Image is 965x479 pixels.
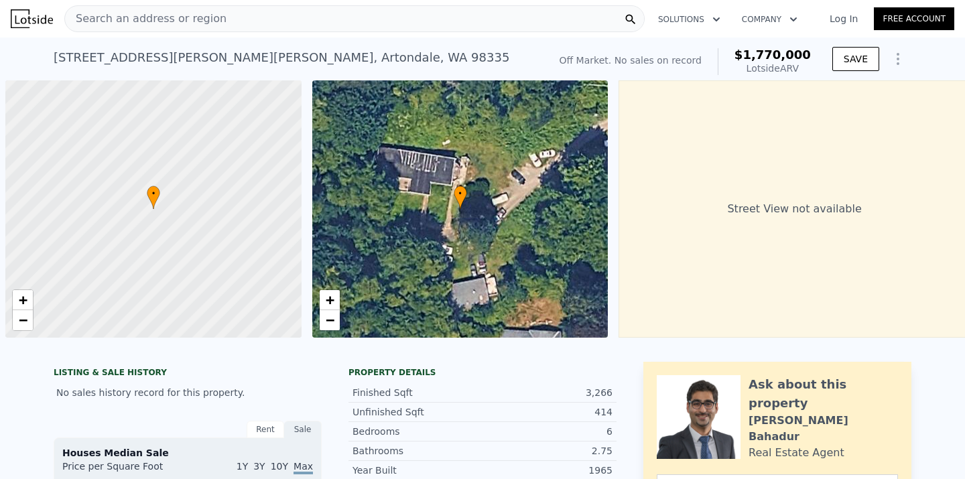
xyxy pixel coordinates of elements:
[885,46,911,72] button: Show Options
[832,47,879,71] button: SAVE
[271,461,288,472] span: 10Y
[19,312,27,328] span: −
[320,310,340,330] a: Zoom out
[11,9,53,28] img: Lotside
[294,461,313,474] span: Max
[482,386,613,399] div: 3,266
[352,444,482,458] div: Bathrooms
[284,421,322,438] div: Sale
[147,186,160,209] div: •
[62,446,313,460] div: Houses Median Sale
[325,291,334,308] span: +
[814,12,874,25] a: Log In
[247,421,284,438] div: Rent
[147,188,160,200] span: •
[325,312,334,328] span: −
[19,291,27,308] span: +
[560,54,702,67] div: Off Market. No sales on record
[13,290,33,310] a: Zoom in
[731,7,808,31] button: Company
[749,413,898,445] div: [PERSON_NAME] Bahadur
[734,48,811,62] span: $1,770,000
[749,445,844,461] div: Real Estate Agent
[54,367,322,381] div: LISTING & SALE HISTORY
[454,188,467,200] span: •
[352,464,482,477] div: Year Built
[454,186,467,209] div: •
[734,62,811,75] div: Lotside ARV
[253,461,265,472] span: 3Y
[352,386,482,399] div: Finished Sqft
[647,7,731,31] button: Solutions
[320,290,340,310] a: Zoom in
[482,464,613,477] div: 1965
[749,375,898,413] div: Ask about this property
[65,11,227,27] span: Search an address or region
[54,381,322,405] div: No sales history record for this property.
[874,7,954,30] a: Free Account
[237,461,248,472] span: 1Y
[13,310,33,330] a: Zoom out
[482,444,613,458] div: 2.75
[482,425,613,438] div: 6
[352,425,482,438] div: Bedrooms
[348,367,617,378] div: Property details
[482,405,613,419] div: 414
[54,48,509,67] div: [STREET_ADDRESS][PERSON_NAME][PERSON_NAME] , Artondale , WA 98335
[352,405,482,419] div: Unfinished Sqft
